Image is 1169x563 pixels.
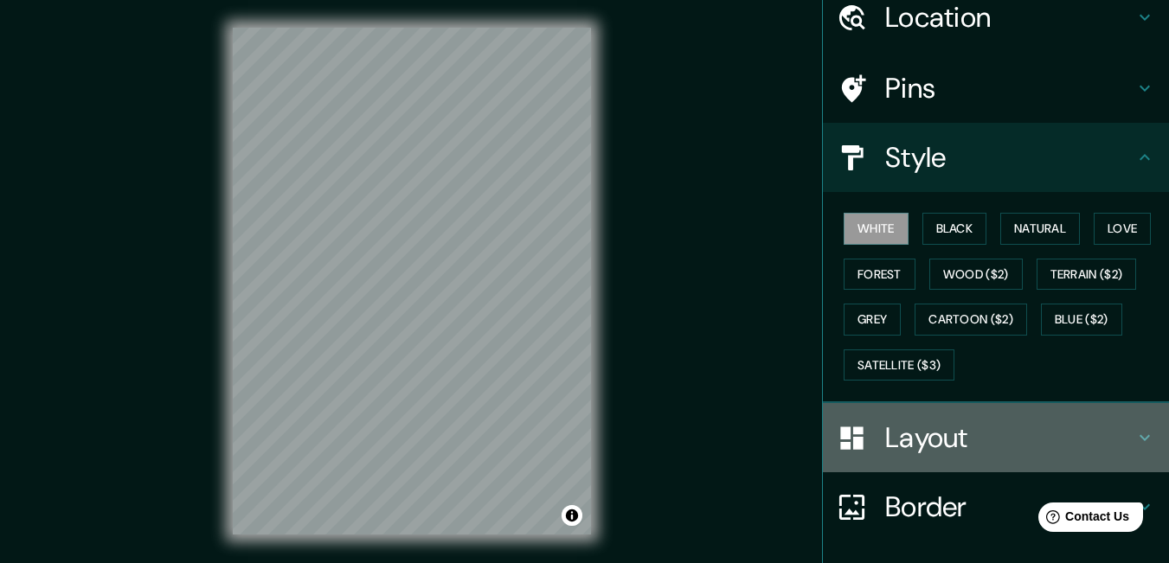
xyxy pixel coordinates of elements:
button: Natural [1000,213,1080,245]
iframe: Help widget launcher [1015,496,1150,544]
div: Pins [823,54,1169,123]
button: Grey [844,304,901,336]
button: Wood ($2) [929,259,1023,291]
button: Toggle attribution [562,505,582,526]
button: Satellite ($3) [844,349,954,381]
h4: Layout [885,420,1134,455]
button: Forest [844,259,915,291]
div: Border [823,472,1169,541]
button: Love [1094,213,1151,245]
button: Blue ($2) [1041,304,1122,336]
button: Cartoon ($2) [915,304,1027,336]
div: Layout [823,403,1169,472]
h4: Border [885,489,1134,524]
button: Terrain ($2) [1037,259,1137,291]
h4: Style [885,140,1134,175]
div: Style [823,123,1169,192]
h4: Pins [885,71,1134,106]
button: White [844,213,909,245]
canvas: Map [233,28,591,534]
button: Black [922,213,987,245]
